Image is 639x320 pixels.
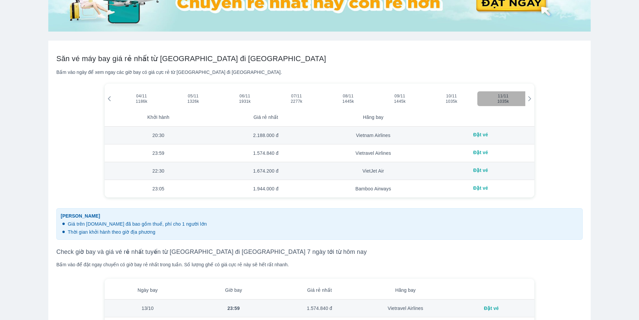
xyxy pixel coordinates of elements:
div: Đặt vé [432,168,529,173]
p: Thời gian khởi hành theo giờ địa phương [68,229,578,235]
th: Hãng bay [363,281,448,300]
div: Bamboo Airways [325,185,422,192]
span: [PERSON_NAME] [61,213,578,219]
div: Vietnam Airlines [325,132,422,139]
th: Giờ bay [191,281,276,300]
div: Đặt vé [432,185,529,191]
div: Đặt vé [432,132,529,137]
td: 1.674.200 đ [212,162,319,180]
table: simple table [105,108,534,197]
div: VietJet Air [325,168,422,174]
div: Bấm vào để đặt ngay chuyến có giờ bay rẻ nhất trong tuần. Số lượng ghế có giá cực rẻ này sẽ hết r... [56,261,583,268]
span: 1035k [484,99,522,104]
span: 1326k [174,99,212,104]
td: 1.574.840 đ [276,300,362,317]
div: Đặt vé [454,305,529,312]
td: 23:59 [105,144,212,162]
span: 11/11 [498,93,509,99]
span: 1445k [329,99,367,104]
th: Giá rẻ nhất [212,108,319,127]
div: 13/10 [110,305,185,312]
div: Đặt vé [432,150,529,155]
span: 08/11 [343,93,354,99]
th: Hãng bay [320,108,427,127]
td: 23:05 [105,180,212,197]
span: 06/11 [239,93,250,99]
span: 1186k [123,99,160,104]
h2: Săn vé máy bay giá rẻ nhất từ [GEOGRAPHIC_DATA] đi [GEOGRAPHIC_DATA] [56,54,583,63]
span: 1035k [433,99,470,104]
td: 1.944.000 đ [212,180,319,197]
div: Bấm vào ngày để xem ngay các giờ bay có giá cực rẻ từ [GEOGRAPHIC_DATA] đi [GEOGRAPHIC_DATA]. [56,69,583,76]
td: 22:30 [105,162,212,180]
td: 1.574.840 đ [212,144,319,162]
p: Giá trên [DOMAIN_NAME] đã bao gồm thuế, phí cho 1 người lớn [68,221,578,227]
th: Khởi hành [105,108,212,127]
span: 1445k [381,99,419,104]
span: 1931k [226,99,264,104]
td: 20:30 [105,127,212,144]
span: 05/11 [188,93,199,99]
span: 04/11 [136,93,147,99]
div: Vietravel Airlines [368,305,443,312]
span: 09/11 [394,93,405,99]
td: 2.188.000 đ [212,127,319,144]
span: 10/11 [446,93,457,99]
th: Giá rẻ nhất [276,281,362,300]
span: 07/11 [291,93,302,99]
h3: Check giờ bay và giá vé rẻ nhất tuyến từ [GEOGRAPHIC_DATA] đi [GEOGRAPHIC_DATA] 7 ngày tới từ hôm... [56,248,583,256]
div: Vietravel Airlines [325,150,422,156]
span: 2277k [278,99,315,104]
div: 23:59 [196,305,271,312]
th: Ngày bay [105,281,191,300]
